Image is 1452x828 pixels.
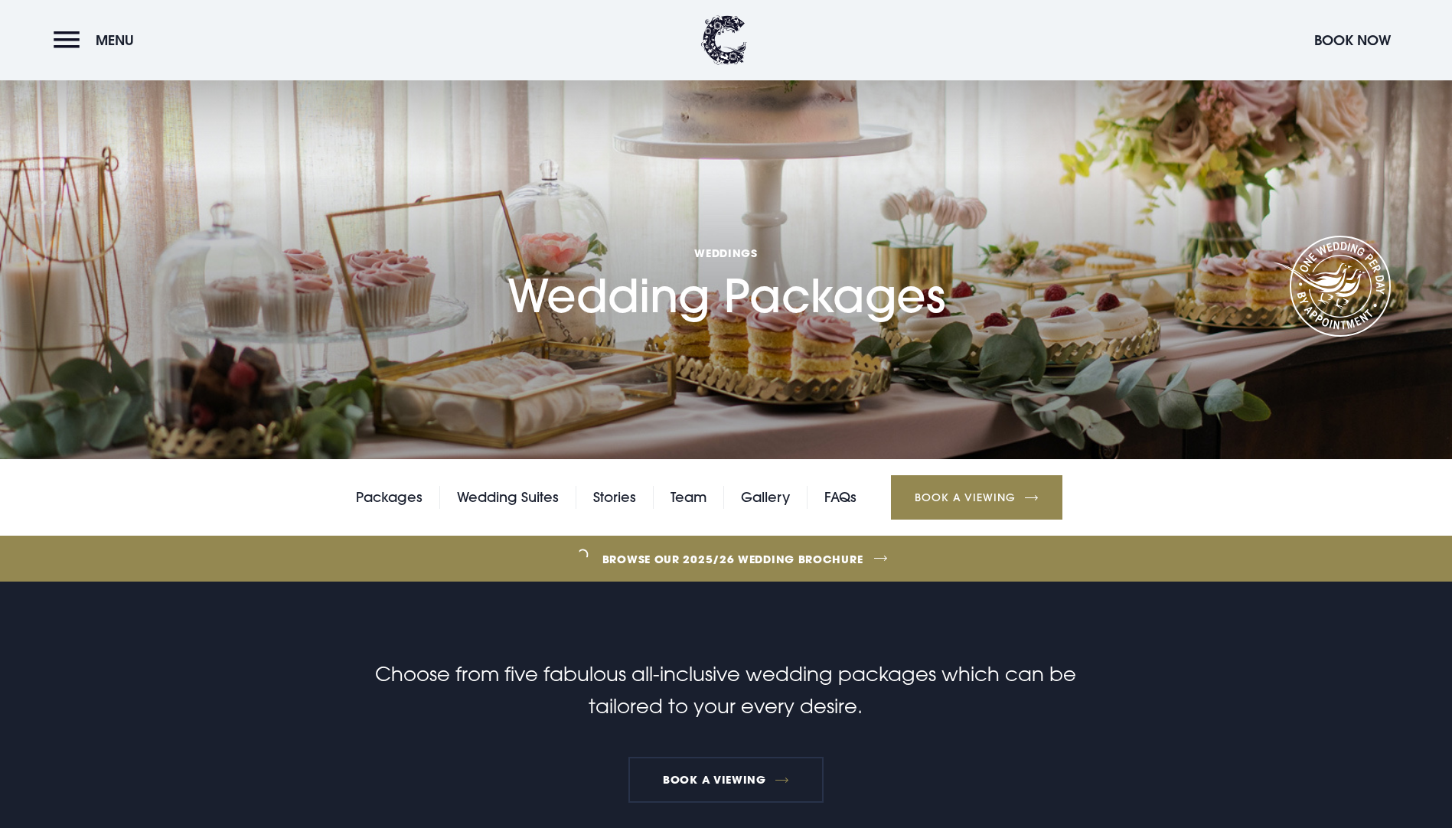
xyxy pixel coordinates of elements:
span: Weddings [507,246,945,260]
a: Gallery [741,486,790,509]
button: Menu [54,24,142,57]
img: Clandeboye Lodge [701,15,747,65]
a: Packages [356,486,423,509]
a: Book a Viewing [628,757,824,803]
p: Choose from five fabulous all-inclusive wedding packages which can be tailored to your every desire. [361,658,1090,722]
button: Book Now [1307,24,1398,57]
h1: Wedding Packages [507,144,945,323]
a: FAQs [824,486,857,509]
span: Menu [96,31,134,49]
a: Stories [593,486,636,509]
a: Team [671,486,706,509]
a: Book a Viewing [891,475,1062,520]
a: Wedding Suites [457,486,559,509]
